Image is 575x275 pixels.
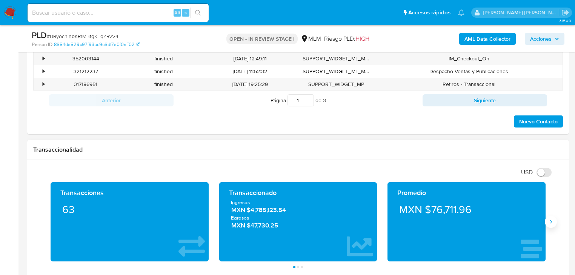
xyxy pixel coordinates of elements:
[32,29,47,41] b: PLD
[203,65,297,78] div: [DATE] 11:52:32
[174,9,180,16] span: Alt
[323,97,326,104] span: 3
[125,78,203,91] div: finished
[458,9,464,16] a: Notificaciones
[408,9,450,17] span: Accesos rápidos
[530,33,552,45] span: Acciones
[519,116,558,127] span: Nuevo Contacto
[559,18,571,24] span: 3.154.0
[47,78,125,91] div: 317186951
[28,8,209,18] input: Buscar usuario o caso...
[297,78,375,91] div: SUPPORT_WIDGET_MP
[32,41,52,48] b: Person ID
[375,78,563,91] div: Retiros - Transaccional
[324,35,369,43] span: Riesgo PLD:
[33,146,563,154] h1: Transaccionalidad
[525,33,564,45] button: Acciones
[47,32,118,40] span: # BRyochjnbKR1MBtgKEqZRvV4
[301,35,321,43] div: MLM
[423,94,547,106] button: Siguiente
[184,9,187,16] span: s
[355,34,369,43] span: HIGH
[226,34,298,44] p: OPEN - IN REVIEW STAGE I
[203,78,297,91] div: [DATE] 19:25:29
[297,52,375,65] div: SUPPORT_WIDGET_ML_MOBILE
[483,9,559,16] p: michelleangelica.rodriguez@mercadolibre.com.mx
[54,41,140,48] a: 8654da529c97f93bc9c6df7a0f0aff02
[43,68,45,75] div: •
[47,52,125,65] div: 352003144
[375,65,563,78] div: Despacho Ventas y Publicaciones
[514,115,563,128] button: Nuevo Contacto
[375,52,563,65] div: IM_Checkout_On
[561,9,569,17] a: Salir
[43,81,45,88] div: •
[43,55,45,62] div: •
[47,65,125,78] div: 321212237
[125,52,203,65] div: finished
[459,33,516,45] button: AML Data Collector
[297,65,375,78] div: SUPPORT_WIDGET_ML_MOBILE
[203,52,297,65] div: [DATE] 12:49:11
[49,94,174,106] button: Anterior
[125,65,203,78] div: finished
[464,33,510,45] b: AML Data Collector
[271,94,326,106] span: Página de
[190,8,206,18] button: search-icon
